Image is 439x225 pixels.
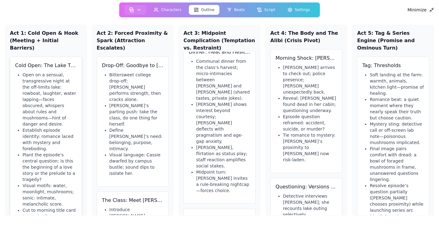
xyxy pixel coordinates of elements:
button: Beats [222,5,249,15]
li: Detective interviews [PERSON_NAME]; she recounts lake outing selectively. [283,193,337,218]
h3: After Hours: Rowboat and Moonlight [189,214,250,221]
h2: Act 5: Tag & Series Engine (Promise and Ominous Turn) [357,30,429,52]
h3: The Class: Meet [PERSON_NAME] [102,197,164,204]
button: Outline [189,5,219,15]
a: Characters [148,4,188,16]
h3: Morning Shock: [PERSON_NAME] is Dead [276,54,337,62]
a: Outline [187,4,220,16]
li: Final image pairs comfort with dread: a bowl of foraged mushrooms in frame, unanswered questions ... [370,146,424,183]
h3: Cold Open: The Lake That Night [15,62,77,69]
h3: Tag: Thresholds [362,62,424,69]
li: Open on a sensual, transgressive night at the off-limits lake: rowboat, laughter, water lapping—f... [23,72,77,127]
div: Minimize [408,7,434,12]
img: storyboard [129,7,134,12]
li: Romance beat: a quiet moment where they nearly speak their truth but choose caution. [370,96,424,121]
a: Beats [220,4,251,16]
li: Bittersweet college drop-off; [PERSON_NAME] performs strength, then cracks alone. [109,72,164,102]
h2: Act 1: Cold Open & Hook (Meeting + Initial Barriers) [10,30,82,52]
li: Define [PERSON_NAME]’s need: belonging, purpose, intimacy. [109,127,164,152]
h2: Act 3: Midpoint Complication (Temptation vs. Restraint) [183,30,256,52]
li: Communal dinner from the class’s harvest; micro-intimacies between [PERSON_NAME] and [PERSON_NAME... [196,58,250,101]
li: Plant the episode’s central question: Is this the beginning of a love story or the prelude to a t... [23,152,77,183]
a: Script [251,4,281,16]
li: Soft landing at the farm: warmth, animals, kitchen light—promise of healing. [370,72,424,96]
button: Characters [149,5,187,15]
a: Settings [281,4,316,16]
h3: Questioning: Versions of the Night [276,183,337,191]
h2: Act 4: The Body and The Alibi (Crisis Pivot) [270,30,343,44]
h3: Dinner: Heat and Hesitation [189,48,250,56]
li: [PERSON_NAME] arrives to check out; police presence; [PERSON_NAME] unexpectedly back. [283,64,337,95]
h2: Act 2: Forced Proximity & Spark (Attraction Escalates) [97,30,169,52]
h3: Drop-Off: Goodbye to [PERSON_NAME] [102,62,164,69]
li: Reveal: [PERSON_NAME] found dead in her cabin; questioning underway. [283,95,337,114]
button: Script [252,5,280,15]
li: Episode question reframed: accident, suicide, or murder? [283,114,337,132]
button: Settings [282,5,315,15]
li: Tie romance to mystery: [PERSON_NAME]’s proximity to [PERSON_NAME] now risk-laden. [283,132,337,163]
li: [PERSON_NAME], flirtation as status play; staff reaction amplifies social stakes. [196,144,250,169]
li: Visual motifs: water, moonlight, mushrooms; sonic: intimate, melancholic score. [23,183,77,207]
li: Mystery sting: detective call or off-screen lab note—poisonous mushrooms implicated. [370,121,424,146]
li: [PERSON_NAME]’s parting push: take the class, do one thing for herself. [109,102,164,127]
li: Visual language: Cassie dwarfed by campus bustle; sound dips to isolate her. [109,152,164,176]
li: Cut to morning title card to create dissonance. [23,207,77,219]
li: Establish episode identity: romance laced with mystery and foreboding. [23,127,77,152]
li: [PERSON_NAME] shows interest beyond courtesy; [PERSON_NAME] deflects with pragmatism and age-gap ... [196,101,250,144]
li: Midpoint turn: [PERSON_NAME] invites a rule-breaking nightcap—forces choice. [196,169,250,194]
